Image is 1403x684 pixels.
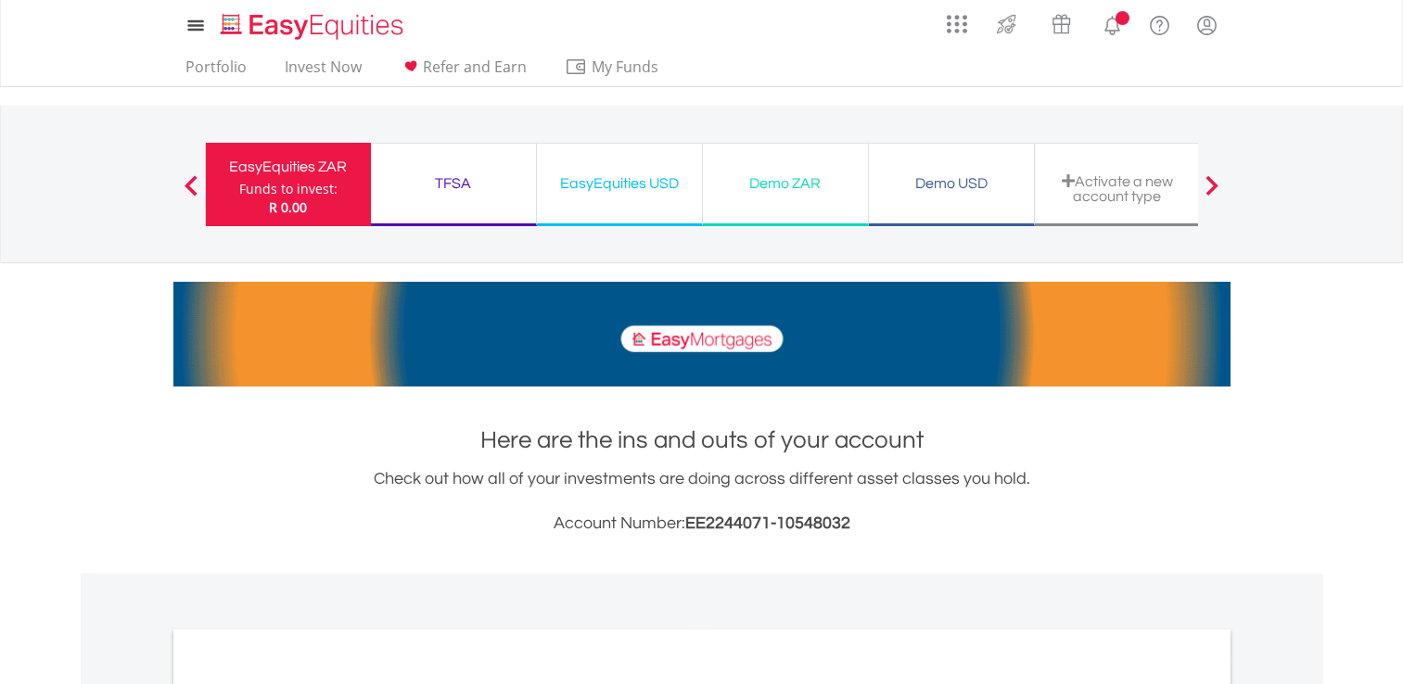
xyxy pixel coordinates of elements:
[1046,173,1189,204] div: Activate a new account type
[173,424,1231,457] h1: Here are the ins and outs of your account
[392,57,534,86] a: Refer and Earn
[173,282,1231,386] img: EasyMortage Promotion Banner
[935,5,979,34] a: AppsGrid
[565,55,686,79] span: My Funds
[1034,5,1089,39] a: Vouchers
[1089,5,1136,42] a: Notifications
[217,11,411,42] img: EasyEquities_Logo.png
[685,514,850,532] span: EE2244071-10548032
[217,154,360,180] div: EasyEquities ZAR
[991,9,1022,39] img: thrive-v2.svg
[423,57,527,77] span: Refer and Earn
[269,198,307,216] span: R 0.00
[947,14,967,34] img: grid-menu-icon.svg
[239,180,338,198] div: Funds to invest:
[880,171,1023,196] div: Demo USD
[173,511,1231,537] h3: Account Number:
[277,57,369,86] a: Invest Now
[1183,5,1231,45] a: My Profile
[173,466,1231,537] div: Check out how all of your investments are doing across different asset classes you hold.
[548,171,691,196] div: EasyEquities USD
[714,171,857,196] div: Demo ZAR
[1136,5,1183,42] a: FAQ's and Support
[178,57,254,86] a: Portfolio
[1046,9,1077,39] img: vouchers-v2.svg
[213,5,411,42] a: Home page
[382,171,525,196] div: TFSA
